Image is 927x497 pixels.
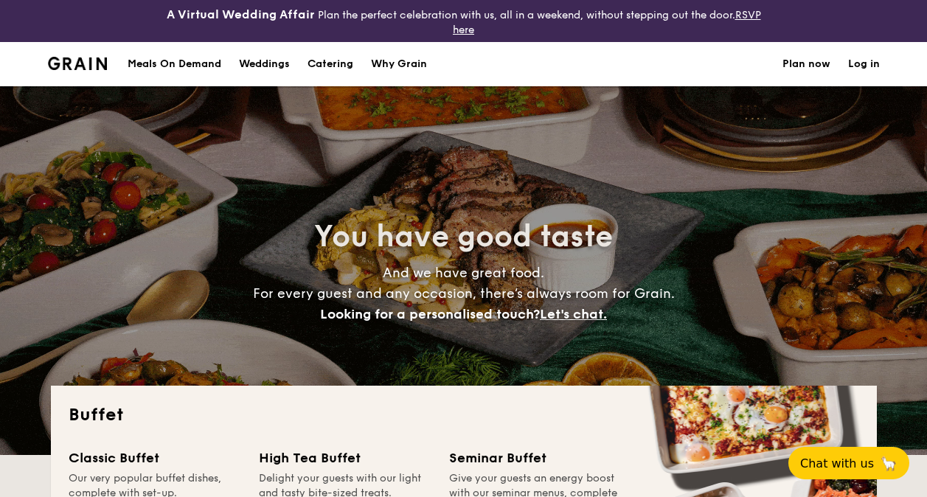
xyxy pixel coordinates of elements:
h4: A Virtual Wedding Affair [167,6,315,24]
button: Chat with us🦙 [788,447,909,479]
div: Weddings [239,42,290,86]
a: Meals On Demand [119,42,230,86]
div: Why Grain [371,42,427,86]
h1: Catering [308,42,353,86]
div: Classic Buffet [69,448,241,468]
div: Meals On Demand [128,42,221,86]
a: Plan now [782,42,830,86]
a: Log in [848,42,880,86]
span: And we have great food. For every guest and any occasion, there’s always room for Grain. [253,265,675,322]
img: Grain [48,57,108,70]
div: Seminar Buffet [449,448,622,468]
span: 🦙 [880,455,898,472]
h2: Buffet [69,403,859,427]
span: Looking for a personalised touch? [320,306,540,322]
a: Catering [299,42,362,86]
a: Why Grain [362,42,436,86]
a: Weddings [230,42,299,86]
span: Let's chat. [540,306,607,322]
div: High Tea Buffet [259,448,431,468]
span: Chat with us [800,456,874,470]
span: You have good taste [314,219,613,254]
a: Logotype [48,57,108,70]
div: Plan the perfect celebration with us, all in a weekend, without stepping out the door. [155,6,773,36]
